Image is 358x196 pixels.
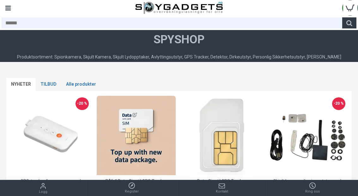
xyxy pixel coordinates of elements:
h1: SpyShop [17,32,341,47]
a: Skjult kommunikasjonsutstyr med video + lyd [271,178,344,190]
span: Ring oss [305,189,320,194]
span: Logg [39,189,47,195]
a: Kontakt [178,180,267,196]
a: Alle produkter [61,78,101,91]
a: Data-Sim til GPS Tracker [197,178,246,184]
span: Kontakt [216,189,228,194]
a: NYHETER [6,78,36,91]
a: GPS-tracker for personer med trygghetsalarm og toveis tale [14,178,87,190]
img: SpyGadgets.no [135,2,223,14]
a: Data-Sim til GPS Tracker [182,96,261,175]
a: Påfyll Data-Sim til GPS Tracker [106,178,167,184]
a: Skjult kommunikasjonsutstyr med video + lyd [268,96,347,175]
a: GPS-tracker for personer med trygghetsalarm og toveis tale [11,96,90,175]
a: Ring oss [267,180,358,196]
a: Påfyll Data-Sim til GPS Tracker [97,96,176,175]
a: Register [87,180,177,196]
span: Register [125,189,139,194]
a: TILBUD [36,78,61,91]
div: Produktsortiment: Spionkamera, Skjult Kamera, Skjult Lydopptaker, Avlyttingsutstyr, GPS Tracker, ... [17,54,341,60]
